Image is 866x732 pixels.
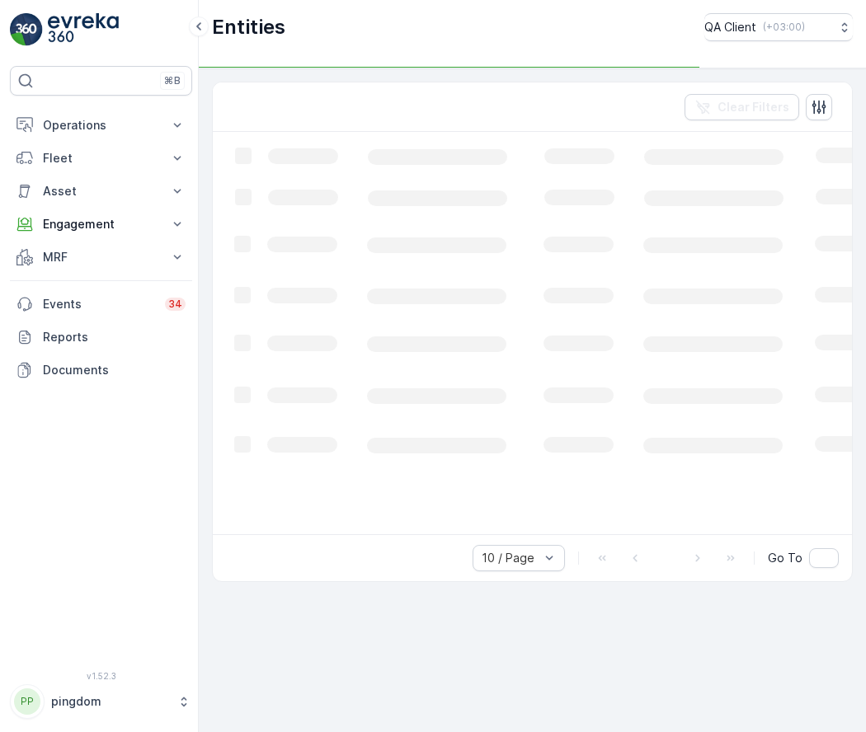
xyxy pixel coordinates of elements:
[43,117,159,134] p: Operations
[51,693,169,710] p: pingdom
[685,94,799,120] button: Clear Filters
[168,298,182,311] p: 34
[10,288,192,321] a: Events34
[48,13,119,46] img: logo_light-DOdMpM7g.png
[43,216,159,232] p: Engagement
[10,208,192,241] button: Engagement
[10,241,192,274] button: MRF
[10,354,192,387] a: Documents
[10,321,192,354] a: Reports
[43,150,159,167] p: Fleet
[10,175,192,208] button: Asset
[704,13,853,41] button: QA Client(+03:00)
[212,14,285,40] p: Entities
[763,21,805,34] p: ( +03:00 )
[43,362,186,378] p: Documents
[14,688,40,715] div: PP
[164,74,181,87] p: ⌘B
[43,249,159,265] p: MRF
[10,142,192,175] button: Fleet
[768,550,802,566] span: Go To
[718,99,789,115] p: Clear Filters
[10,684,192,719] button: PPpingdom
[10,109,192,142] button: Operations
[43,329,186,345] p: Reports
[43,296,155,312] p: Events
[704,19,756,35] p: QA Client
[43,183,159,199] p: Asset
[10,13,43,46] img: logo
[10,671,192,681] span: v 1.52.3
